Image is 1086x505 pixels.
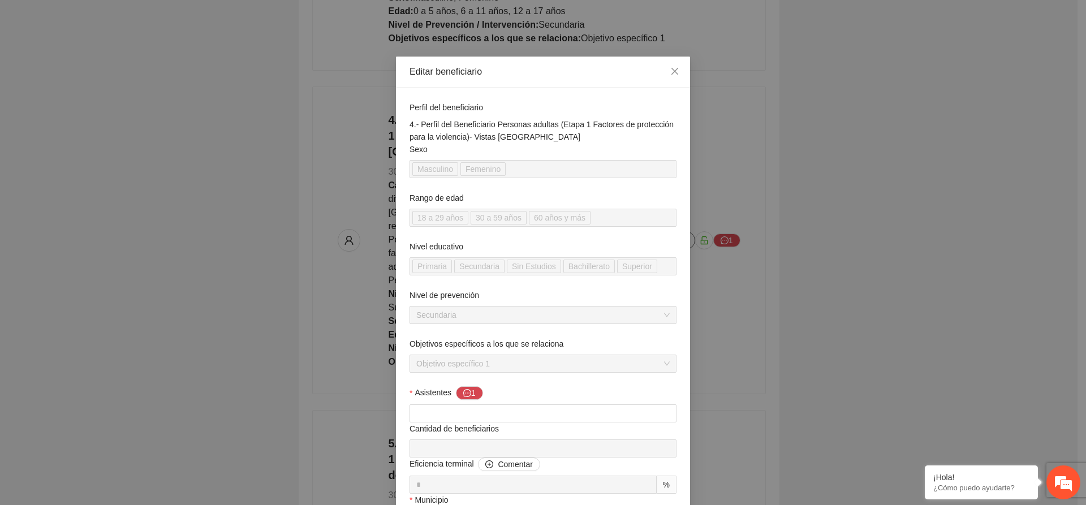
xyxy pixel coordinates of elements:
span: Sin Estudios [512,260,556,273]
div: Minimizar ventana de chat en vivo [186,6,213,33]
span: Secundaria [416,307,670,323]
span: 60 años y más [534,212,585,224]
button: Eficiencia terminal [478,457,540,471]
span: Superior [617,260,657,273]
span: 18 a 29 años [412,211,468,225]
span: Masculino [417,163,453,175]
span: Bachillerato [568,260,610,273]
span: Objetivo específico 1 [416,355,670,372]
span: 60 años y más [529,211,591,225]
label: Nivel de prevención [410,289,479,301]
div: Editar beneficiario [410,66,676,78]
span: Superior [622,260,652,273]
span: Bachillerato [563,260,615,273]
div: ¡Hola! [933,473,1029,482]
div: % [657,476,676,494]
label: Objetivos específicos a los que se relaciona [410,338,563,350]
span: Asistentes [415,386,482,400]
label: Sexo [410,143,428,156]
span: Secundaria [454,260,505,273]
span: Sin Estudios [507,260,561,273]
span: 30 a 59 años [476,212,522,224]
span: message [463,389,471,398]
div: Chatee con nosotros ahora [59,58,190,72]
span: Estamos en línea. [66,151,156,265]
span: Secundaria [459,260,499,273]
p: ¿Cómo puedo ayudarte? [933,484,1029,492]
span: Comentar [498,458,532,471]
span: close [670,67,679,76]
span: Femenino [460,162,506,176]
span: Femenino [466,163,501,175]
span: Cantidad de beneficiarios [410,422,503,435]
div: 4.- Perfil del Beneficiario Personas adultas (Etapa 1 Factores de protección para la violencia)- ... [410,118,676,143]
textarea: Escriba su mensaje y pulse “Intro” [6,309,216,348]
span: Eficiencia terminal [410,457,540,471]
label: Rango de edad [410,192,464,204]
span: Masculino [412,162,458,176]
label: Nivel educativo [410,240,463,253]
span: plus-circle [485,460,493,469]
span: 30 a 59 años [471,211,527,225]
button: Asistentes [456,386,483,400]
span: Primaria [417,260,447,273]
span: Primaria [412,260,452,273]
span: 18 a 29 años [417,212,463,224]
span: Perfil del beneficiario [410,101,488,114]
button: Close [660,57,690,87]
